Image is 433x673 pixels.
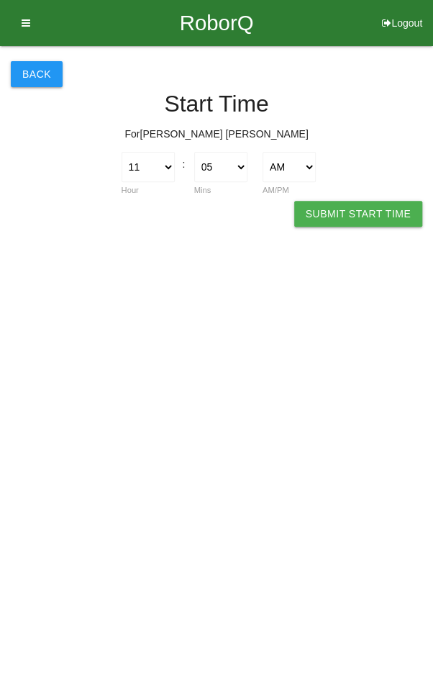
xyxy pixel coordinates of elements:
button: Back [11,61,63,87]
label: Mins [194,186,211,194]
h4: Start Time [11,91,422,117]
label: AM/PM [263,186,289,194]
div: : [182,152,186,172]
label: Hour [122,186,139,194]
p: For [PERSON_NAME] [PERSON_NAME] [11,127,422,142]
button: Submit Start Time [294,201,422,227]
